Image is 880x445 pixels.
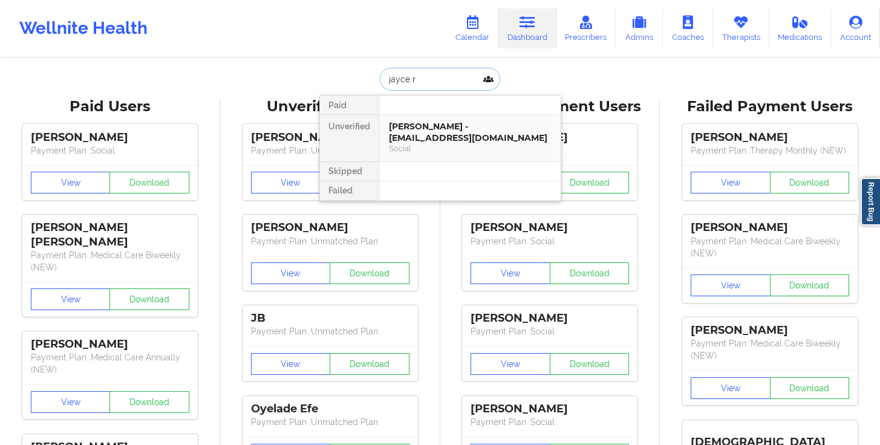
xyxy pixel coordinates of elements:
p: Payment Plan : Social [471,325,629,337]
div: [PERSON_NAME] [471,311,629,325]
a: Coaches [663,8,713,48]
div: Skipped [320,162,379,181]
button: View [31,288,111,310]
button: View [251,172,331,193]
button: Download [109,172,189,193]
p: Payment Plan : Social [31,145,189,157]
a: Dashboard [498,8,556,48]
div: [PERSON_NAME] [471,221,629,235]
div: [PERSON_NAME] [31,337,189,351]
p: Payment Plan : Medical Care Biweekly (NEW) [691,337,849,362]
button: Download [770,172,850,193]
div: [PERSON_NAME] [251,131,409,145]
div: [PERSON_NAME] [31,131,189,145]
button: Download [550,353,630,375]
div: Paid Users [8,97,212,116]
div: [PERSON_NAME] [691,323,849,337]
div: [PERSON_NAME] [691,221,849,235]
button: Download [770,377,850,399]
button: Download [109,288,189,310]
div: [PERSON_NAME] [251,221,409,235]
div: [PERSON_NAME] [691,131,849,145]
div: Failed [320,181,379,201]
div: [PERSON_NAME] [PERSON_NAME] [31,221,189,248]
a: Report Bug [861,178,880,226]
div: Failed Payment Users [668,97,872,116]
a: Medications [769,8,832,48]
div: [PERSON_NAME] [471,402,629,416]
div: Oyelade Efe [251,402,409,416]
a: Admins [616,8,663,48]
a: Calendar [446,8,498,48]
button: View [691,274,771,296]
p: Payment Plan : Unmatched Plan [251,416,409,428]
div: [PERSON_NAME] - [EMAIL_ADDRESS][DOMAIN_NAME] [389,121,551,143]
p: Payment Plan : Unmatched Plan [251,145,409,157]
div: Unverified Users [229,97,432,116]
button: Download [550,262,630,284]
p: Payment Plan : Medical Care Biweekly (NEW) [31,249,189,273]
p: Payment Plan : Therapy Monthly (NEW) [691,145,849,157]
p: Payment Plan : Social [471,235,629,247]
p: Payment Plan : Medical Care Annually (NEW) [31,351,189,375]
button: Download [109,391,189,413]
button: View [471,353,550,375]
button: Download [550,172,630,193]
a: Account [831,8,880,48]
button: View [251,262,331,284]
button: View [31,391,111,413]
p: Payment Plan : Unmatched Plan [251,325,409,337]
div: JB [251,311,409,325]
a: Therapists [713,8,769,48]
div: Unverified [320,115,379,162]
button: Download [330,353,409,375]
button: View [471,262,550,284]
div: Paid [320,96,379,115]
p: Payment Plan : Unmatched Plan [251,235,409,247]
button: Download [770,274,850,296]
button: View [691,172,771,193]
p: Payment Plan : Social [471,416,629,428]
button: Download [330,262,409,284]
div: Social [389,143,551,154]
a: Prescribers [556,8,616,48]
button: View [691,377,771,399]
button: View [31,172,111,193]
p: Payment Plan : Medical Care Biweekly (NEW) [691,235,849,259]
button: View [251,353,331,375]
